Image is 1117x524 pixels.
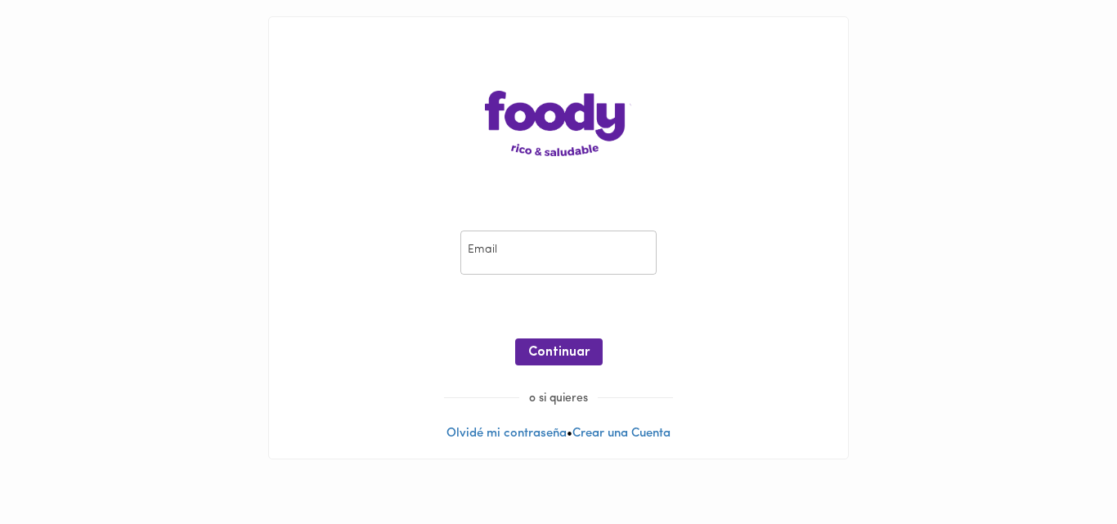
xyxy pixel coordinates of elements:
a: Crear una Cuenta [572,428,671,440]
button: Continuar [515,338,603,365]
img: logo-main-page.png [485,91,632,156]
iframe: Messagebird Livechat Widget [1022,429,1101,508]
span: o si quieres [519,392,598,405]
input: pepitoperez@gmail.com [460,231,657,275]
div: • [269,17,848,459]
span: Continuar [528,345,590,361]
a: Olvidé mi contraseña [446,428,567,440]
